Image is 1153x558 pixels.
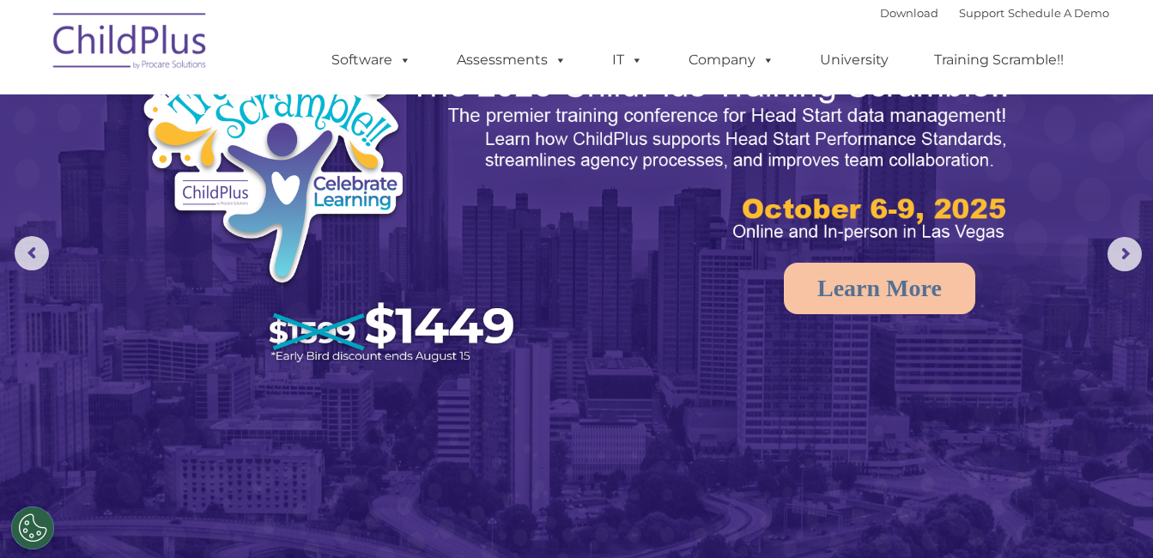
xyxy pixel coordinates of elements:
[1008,6,1109,20] a: Schedule A Demo
[880,6,1109,20] font: |
[959,6,1004,20] a: Support
[239,184,312,197] span: Phone number
[671,43,792,77] a: Company
[239,113,291,126] span: Last name
[314,43,428,77] a: Software
[880,6,938,20] a: Download
[803,43,906,77] a: University
[917,43,1081,77] a: Training Scramble!!
[595,43,660,77] a: IT
[11,506,54,549] button: Cookies Settings
[872,373,1153,558] div: Widget de chat
[45,1,216,87] img: ChildPlus by Procare Solutions
[872,373,1153,558] iframe: Chat Widget
[784,263,975,314] a: Learn More
[440,43,584,77] a: Assessments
